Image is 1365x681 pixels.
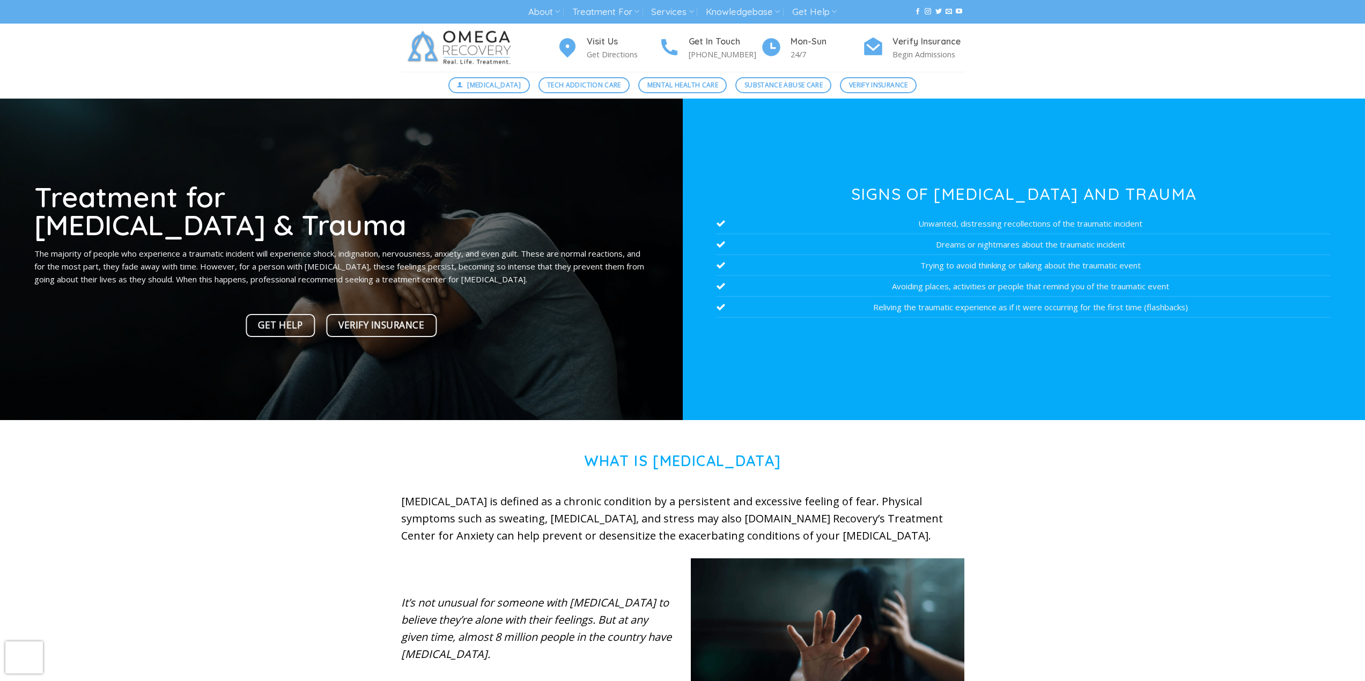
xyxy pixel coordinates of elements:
[651,2,693,22] a: Services
[401,24,522,72] img: Omega Recovery
[791,48,862,61] p: 24/7
[659,35,761,61] a: Get In Touch [PHONE_NUMBER]
[717,297,1331,318] li: Reliving the traumatic experience as if it were occurring for the first time (flashbacks)
[791,35,862,49] h4: Mon-Sun
[401,493,964,544] p: [MEDICAL_DATA] is defined as a chronic condition by a persistent and excessive feeling of fear. P...
[689,35,761,49] h4: Get In Touch
[401,452,964,470] h1: What is [MEDICAL_DATA]
[892,48,964,61] p: Begin Admissions
[849,80,908,90] span: Verify Insurance
[946,8,952,16] a: Send us an email
[735,77,831,93] a: Substance Abuse Care
[647,80,718,90] span: Mental Health Care
[557,35,659,61] a: Visit Us Get Directions
[717,186,1331,202] h3: Signs of [MEDICAL_DATA] and Trauma
[638,77,727,93] a: Mental Health Care
[706,2,780,22] a: Knowledgebase
[717,276,1331,297] li: Avoiding places, activities or people that remind you of the traumatic event
[326,314,437,337] a: Verify Insurance
[717,213,1331,234] li: Unwanted, distressing recollections of the traumatic incident
[587,48,659,61] p: Get Directions
[587,35,659,49] h4: Visit Us
[538,77,630,93] a: Tech Addiction Care
[717,255,1331,276] li: Trying to avoid thinking or talking about the traumatic event
[717,234,1331,255] li: Dreams or nightmares about the traumatic incident
[401,595,672,661] em: It’s not unusual for someone with [MEDICAL_DATA] to believe they’re alone with their feelings. Bu...
[258,318,302,333] span: Get Help
[528,2,560,22] a: About
[744,80,823,90] span: Substance Abuse Care
[338,318,424,333] span: Verify Insurance
[572,2,639,22] a: Treatment For
[689,48,761,61] p: [PHONE_NUMBER]
[34,183,648,239] h1: Treatment for [MEDICAL_DATA] & Trauma
[34,247,648,286] p: The majority of people who experience a traumatic incident will experience shock, indignation, ne...
[914,8,921,16] a: Follow on Facebook
[840,77,917,93] a: Verify Insurance
[925,8,931,16] a: Follow on Instagram
[956,8,962,16] a: Follow on YouTube
[792,2,837,22] a: Get Help
[892,35,964,49] h4: Verify Insurance
[448,77,530,93] a: [MEDICAL_DATA]
[547,80,621,90] span: Tech Addiction Care
[246,314,315,337] a: Get Help
[935,8,942,16] a: Follow on Twitter
[862,35,964,61] a: Verify Insurance Begin Admissions
[467,80,521,90] span: [MEDICAL_DATA]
